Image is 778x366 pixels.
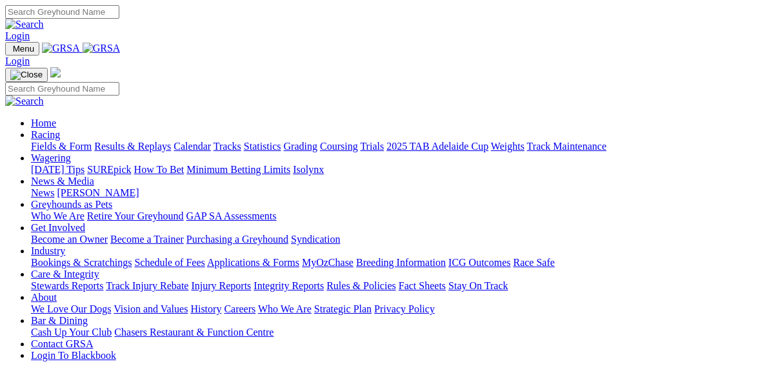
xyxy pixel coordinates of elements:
a: SUREpick [87,164,131,175]
a: Contact GRSA [31,338,93,349]
a: Fact Sheets [399,280,446,291]
a: Track Maintenance [527,141,606,152]
a: Chasers Restaurant & Function Centre [114,327,274,338]
div: About [31,303,773,315]
input: Search [5,5,119,19]
a: Bookings & Scratchings [31,257,132,268]
a: How To Bet [134,164,185,175]
a: Trials [360,141,384,152]
a: MyOzChase [302,257,354,268]
a: Fields & Form [31,141,92,152]
a: Isolynx [293,164,324,175]
a: Retire Your Greyhound [87,210,184,221]
div: Wagering [31,164,773,176]
a: History [190,303,221,314]
a: Careers [224,303,255,314]
a: Minimum Betting Limits [186,164,290,175]
a: Purchasing a Greyhound [186,234,288,245]
a: Statistics [244,141,281,152]
a: Schedule of Fees [134,257,204,268]
a: Strategic Plan [314,303,372,314]
a: [PERSON_NAME] [57,187,139,198]
a: Coursing [320,141,358,152]
a: Tracks [214,141,241,152]
a: Greyhounds as Pets [31,199,112,210]
a: 2025 TAB Adelaide Cup [386,141,488,152]
a: Who We Are [258,303,312,314]
button: Toggle navigation [5,68,48,82]
img: Search [5,96,44,107]
a: Calendar [174,141,211,152]
a: [DATE] Tips [31,164,85,175]
img: Search [5,19,44,30]
img: GRSA [42,43,80,54]
span: Menu [13,44,34,54]
a: Stewards Reports [31,280,103,291]
a: Cash Up Your Club [31,327,112,338]
a: ICG Outcomes [448,257,510,268]
div: Care & Integrity [31,280,773,292]
a: Race Safe [513,257,554,268]
a: Breeding Information [356,257,446,268]
a: Results & Replays [94,141,171,152]
a: Who We Are [31,210,85,221]
a: Login [5,30,30,41]
a: Bar & Dining [31,315,88,326]
a: Stay On Track [448,280,508,291]
a: News [31,187,54,198]
a: Injury Reports [191,280,251,291]
a: Get Involved [31,222,85,233]
a: Grading [284,141,317,152]
a: News & Media [31,176,94,187]
a: Racing [31,129,60,140]
a: Login To Blackbook [31,350,116,361]
a: Weights [491,141,524,152]
div: Greyhounds as Pets [31,210,773,222]
a: Home [31,117,56,128]
img: GRSA [83,43,121,54]
img: Close [10,70,43,80]
div: Racing [31,141,773,152]
a: Vision and Values [114,303,188,314]
a: Wagering [31,152,71,163]
input: Search [5,82,119,96]
button: Toggle navigation [5,42,39,56]
a: Become an Owner [31,234,108,245]
a: Login [5,56,30,66]
a: Applications & Forms [207,257,299,268]
a: Rules & Policies [326,280,396,291]
a: About [31,292,57,303]
a: Industry [31,245,65,256]
a: Track Injury Rebate [106,280,188,291]
a: Become a Trainer [110,234,184,245]
a: Integrity Reports [254,280,324,291]
div: Bar & Dining [31,327,773,338]
a: GAP SA Assessments [186,210,277,221]
div: Get Involved [31,234,773,245]
a: Syndication [291,234,340,245]
img: logo-grsa-white.png [50,67,61,77]
a: We Love Our Dogs [31,303,111,314]
a: Care & Integrity [31,269,99,280]
a: Privacy Policy [374,303,435,314]
div: Industry [31,257,773,269]
div: News & Media [31,187,773,199]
